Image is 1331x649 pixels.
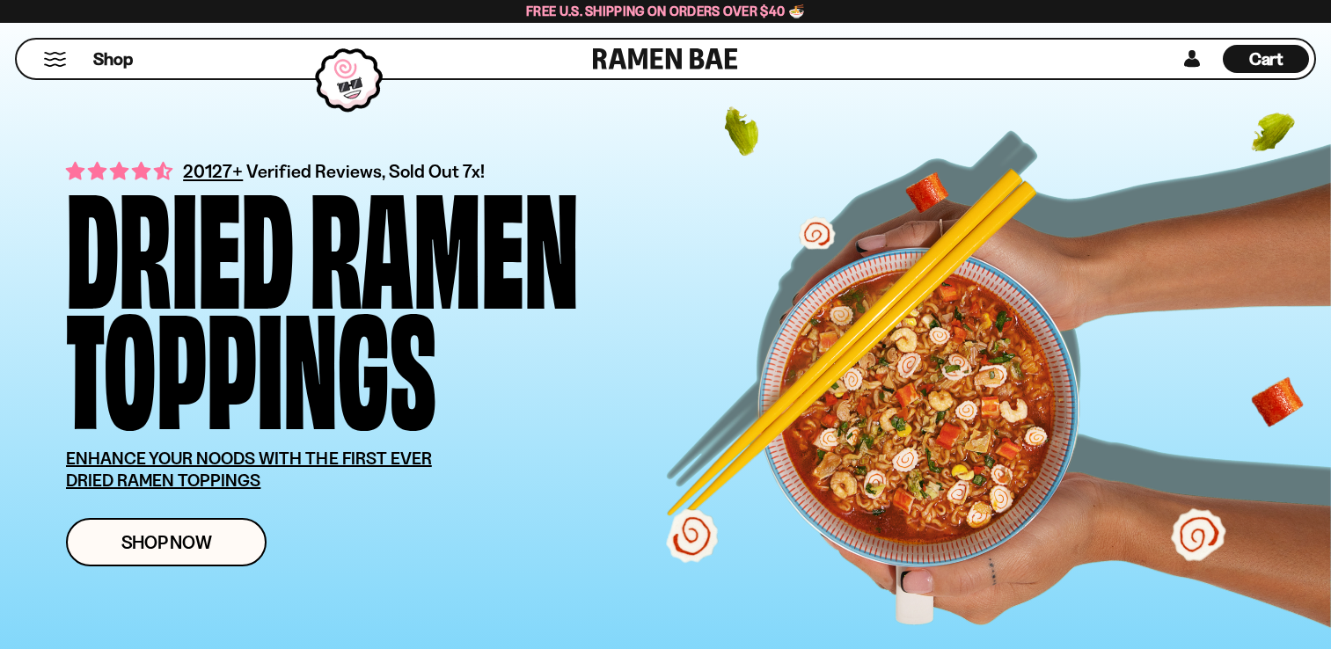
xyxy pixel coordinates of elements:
div: Cart [1223,40,1309,78]
div: Dried [66,180,294,301]
span: Shop [93,47,133,71]
div: Toppings [66,301,436,421]
span: Cart [1249,48,1283,69]
div: Ramen [310,180,579,301]
button: Mobile Menu Trigger [43,52,67,67]
u: ENHANCE YOUR NOODS WITH THE FIRST EVER DRIED RAMEN TOPPINGS [66,448,432,491]
span: Free U.S. Shipping on Orders over $40 🍜 [526,3,805,19]
span: Shop Now [121,533,212,551]
a: Shop [93,45,133,73]
a: Shop Now [66,518,267,566]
